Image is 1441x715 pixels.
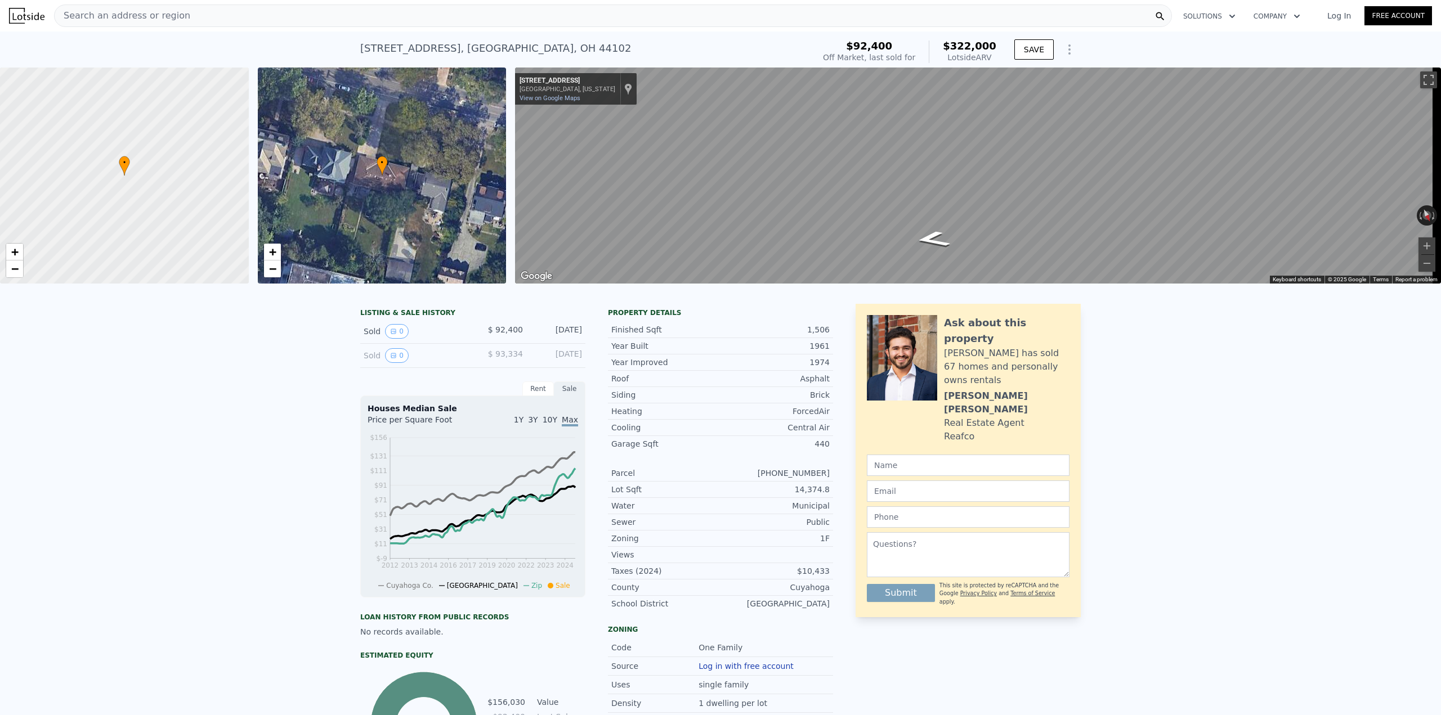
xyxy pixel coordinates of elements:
[720,438,830,449] div: 440
[368,414,473,432] div: Price per Square Foot
[9,8,44,24] img: Lotside
[720,598,830,609] div: [GEOGRAPHIC_DATA]
[385,348,409,363] button: View historical data
[1417,205,1423,226] button: Rotate counterclockwise
[520,77,615,86] div: [STREET_ADDRESS]
[720,406,830,417] div: ForcedAir
[611,533,720,544] div: Zoning
[1058,38,1081,61] button: Show Options
[1010,590,1055,596] a: Terms of Service
[377,158,388,168] span: •
[1245,6,1309,26] button: Company
[611,484,720,495] div: Lot Sqft
[1373,276,1389,282] a: Terms (opens in new tab)
[720,565,830,577] div: $10,433
[370,467,387,475] tspan: $111
[531,582,542,590] span: Zip
[611,679,699,690] div: Uses
[364,348,464,363] div: Sold
[846,40,892,52] span: $92,400
[1395,276,1438,282] a: Report a problem
[943,52,996,63] div: Lotside ARV
[823,52,915,63] div: Off Market, last sold for
[720,484,830,495] div: 14,374.8
[515,68,1441,284] div: Map
[488,325,523,334] span: $ 92,400
[611,582,720,593] div: County
[360,613,585,622] div: Loan history from public records
[867,584,935,602] button: Submit
[1014,39,1054,60] button: SAVE
[720,500,830,511] div: Municipal
[944,315,1069,347] div: Ask about this property
[360,626,585,637] div: No records available.
[514,415,523,424] span: 1Y
[699,662,794,671] button: Log in with free account
[944,416,1024,430] div: Real Estate Agent
[1420,71,1437,88] button: Toggle fullscreen view
[699,698,769,709] div: 1 dwelling per lot
[264,244,281,260] a: Zoom in
[535,696,585,708] td: Value
[374,482,387,489] tspan: $91
[11,262,19,276] span: −
[720,516,830,528] div: Public
[377,156,388,176] div: •
[624,83,632,95] a: Show location on map
[447,582,518,590] span: [GEOGRAPHIC_DATA]
[720,373,830,384] div: Asphalt
[374,496,387,504] tspan: $71
[1418,205,1435,227] button: Reset the view
[370,452,387,460] tspan: $131
[867,455,1069,476] input: Name
[699,679,751,690] div: single family
[611,324,720,335] div: Finished Sqft
[720,582,830,593] div: Cuyahoga
[360,41,631,56] div: [STREET_ADDRESS] , [GEOGRAPHIC_DATA] , OH 44102
[960,590,997,596] a: Privacy Policy
[611,500,720,511] div: Water
[611,406,720,417] div: Heating
[720,324,830,335] div: 1,506
[720,389,830,401] div: Brick
[268,262,276,276] span: −
[611,598,720,609] div: School District
[611,340,720,352] div: Year Built
[554,381,585,396] div: Sale
[720,533,830,544] div: 1F
[532,348,582,363] div: [DATE]
[382,561,399,569] tspan: 2012
[608,308,833,317] div: Property details
[720,422,830,433] div: Central Air
[1418,237,1435,254] button: Zoom in
[867,506,1069,528] input: Phone
[1174,6,1245,26] button: Solutions
[1418,255,1435,272] button: Zoom out
[611,565,720,577] div: Taxes (2024)
[488,349,523,358] span: $ 93,334
[386,582,433,590] span: Cuyahoga Co.
[944,430,974,443] div: Reafco
[11,245,19,259] span: +
[440,561,457,569] tspan: 2016
[1314,10,1364,21] a: Log In
[360,651,585,660] div: Estimated Equity
[720,467,830,479] div: [PHONE_NUMBER]
[867,480,1069,502] input: Email
[420,561,438,569] tspan: 2014
[515,68,1441,284] div: Street View
[55,9,190,23] span: Search an address or region
[543,415,557,424] span: 10Y
[611,698,699,709] div: Density
[944,347,1069,387] div: [PERSON_NAME] has sold 67 homes and personally owns rentals
[370,434,387,442] tspan: $156
[611,642,699,653] div: Code
[374,525,387,533] tspan: $31
[611,467,720,479] div: Parcel
[1273,276,1321,284] button: Keyboard shortcuts
[611,438,720,449] div: Garage Sqft
[1431,205,1438,226] button: Rotate clockwise
[611,660,699,672] div: Source
[699,642,745,653] div: One Family
[532,324,582,339] div: [DATE]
